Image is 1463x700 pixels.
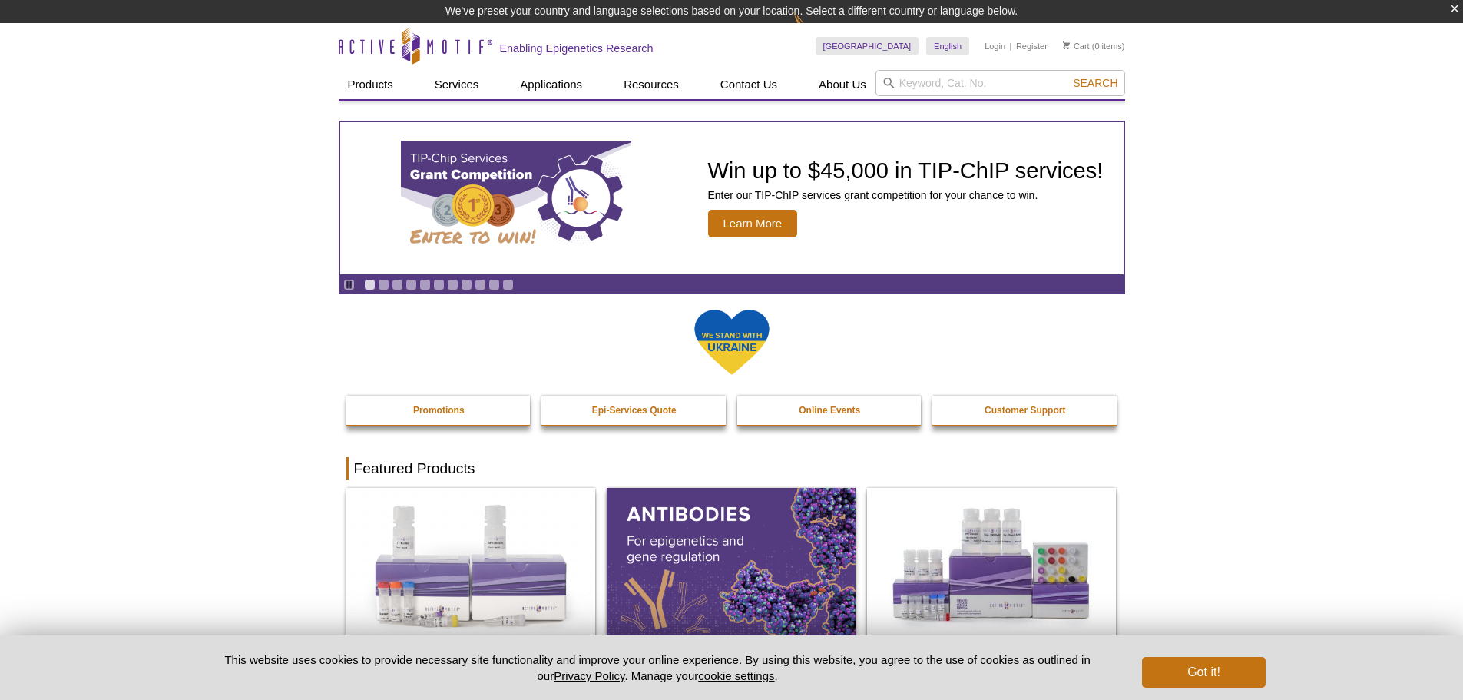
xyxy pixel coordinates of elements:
a: Online Events [737,396,923,425]
strong: Online Events [799,405,860,416]
a: Go to slide 7 [447,279,458,290]
img: Change Here [793,12,834,48]
button: Search [1068,76,1122,90]
span: Learn More [708,210,798,237]
a: Go to slide 1 [364,279,376,290]
img: We Stand With Ukraine [693,308,770,377]
a: Go to slide 9 [475,279,486,290]
a: Go to slide 8 [461,279,472,290]
a: Contact Us [711,70,786,99]
a: Privacy Policy [554,669,624,682]
a: Go to slide 4 [405,279,417,290]
img: TIP-ChIP Services Grant Competition [401,141,631,256]
a: Applications [511,70,591,99]
article: TIP-ChIP Services Grant Competition [340,122,1124,274]
a: Go to slide 6 [433,279,445,290]
input: Keyword, Cat. No. [875,70,1125,96]
a: Go to slide 11 [502,279,514,290]
img: All Antibodies [607,488,856,639]
a: Cart [1063,41,1090,51]
a: Go to slide 2 [378,279,389,290]
a: Login [985,41,1005,51]
li: | [1010,37,1012,55]
span: Search [1073,77,1117,89]
a: Go to slide 3 [392,279,403,290]
a: [GEOGRAPHIC_DATA] [816,37,919,55]
a: Customer Support [932,396,1118,425]
h2: Win up to $45,000 in TIP-ChIP services! [708,159,1104,182]
a: English [926,37,969,55]
a: Epi-Services Quote [541,396,727,425]
strong: Epi-Services Quote [592,405,677,416]
img: Your Cart [1063,41,1070,49]
li: (0 items) [1063,37,1125,55]
a: Toggle autoplay [343,279,355,290]
strong: Customer Support [985,405,1065,416]
a: About Us [809,70,875,99]
img: CUT&Tag-IT® Express Assay Kit [867,488,1116,639]
a: Go to slide 5 [419,279,431,290]
a: Promotions [346,396,532,425]
strong: Promotions [413,405,465,416]
a: TIP-ChIP Services Grant Competition Win up to $45,000 in TIP-ChIP services! Enter our TIP-ChIP se... [340,122,1124,274]
p: This website uses cookies to provide necessary site functionality and improve your online experie... [198,652,1117,684]
img: DNA Library Prep Kit for Illumina [346,488,595,639]
h2: Featured Products [346,457,1117,480]
button: cookie settings [698,669,774,682]
p: Enter our TIP-ChIP services grant competition for your chance to win. [708,188,1104,202]
h2: Enabling Epigenetics Research [500,41,654,55]
a: Products [339,70,402,99]
a: Services [425,70,488,99]
a: Go to slide 10 [488,279,500,290]
button: Got it! [1142,657,1265,688]
a: Resources [614,70,688,99]
a: Register [1016,41,1048,51]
